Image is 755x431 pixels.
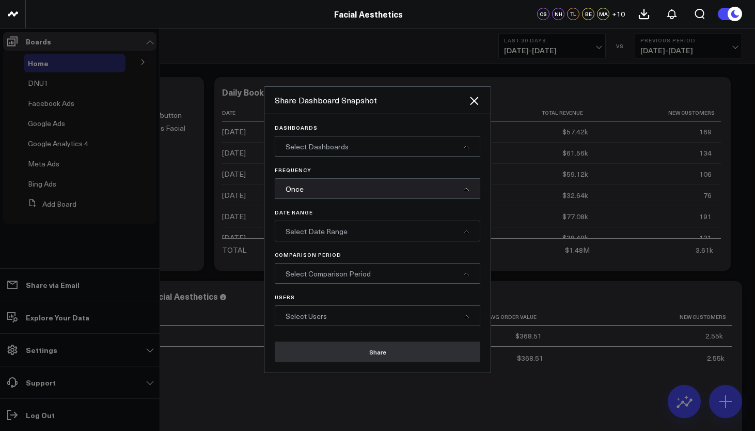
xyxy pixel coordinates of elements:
[275,125,480,131] p: Dashboards
[286,311,327,321] span: Select Users
[275,342,480,362] button: Share
[552,8,564,20] div: NH
[275,252,480,258] p: Comparison Period
[612,10,625,18] span: + 10
[275,294,480,300] p: Users
[286,269,371,279] span: Select Comparison Period
[567,8,579,20] div: TL
[286,142,349,151] span: Select Dashboards
[582,8,594,20] div: BE
[597,8,609,20] div: MA
[286,184,304,194] span: Once
[334,8,403,20] a: Facial Aesthetics
[275,209,480,215] p: Date Range
[612,8,625,20] button: +10
[286,226,348,236] span: Select Date Range
[275,167,480,173] p: Frequency
[275,95,468,106] div: Share Dashboard Snapshot
[537,8,549,20] div: CS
